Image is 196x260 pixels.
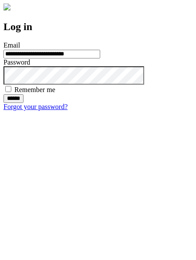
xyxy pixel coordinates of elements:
[3,3,10,10] img: logo-4e3dc11c47720685a147b03b5a06dd966a58ff35d612b21f08c02c0306f2b779.png
[14,86,55,93] label: Remember me
[3,58,30,66] label: Password
[3,21,193,33] h2: Log in
[3,41,20,49] label: Email
[3,103,68,110] a: Forgot your password?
